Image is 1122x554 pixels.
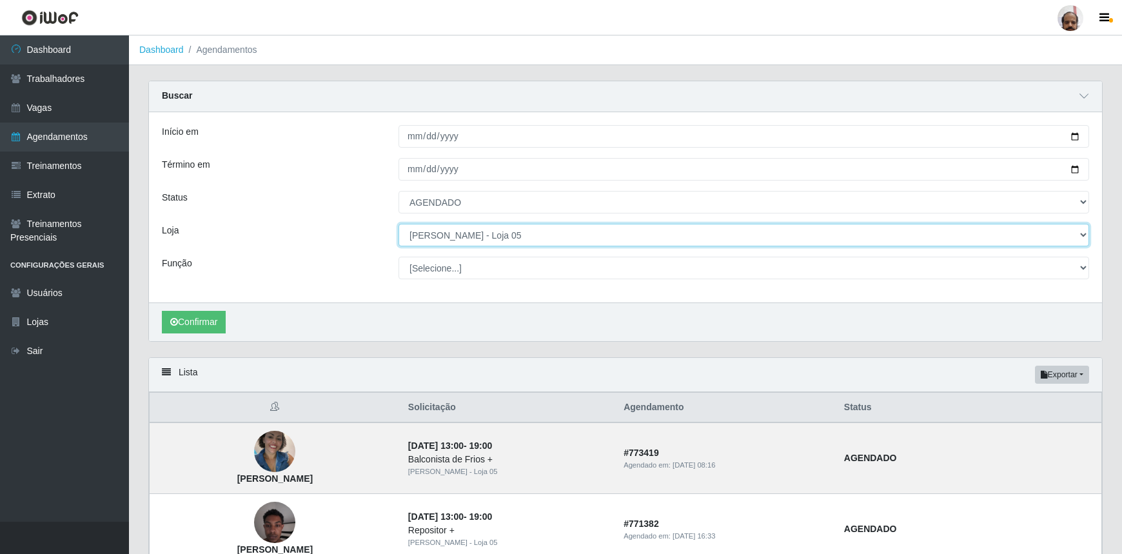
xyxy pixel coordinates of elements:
[399,125,1089,148] input: 00/00/0000
[673,532,715,540] time: [DATE] 16:33
[408,537,608,548] div: [PERSON_NAME] - Loja 05
[408,524,608,537] div: Repositor +
[237,473,313,484] strong: [PERSON_NAME]
[624,448,659,458] strong: # 773419
[408,453,608,466] div: Balconista de Frios +
[1035,366,1089,384] button: Exportar
[408,511,492,522] strong: -
[129,35,1122,65] nav: breadcrumb
[624,519,659,529] strong: # 771382
[399,158,1089,181] input: 00/00/0000
[149,358,1102,392] div: Lista
[844,453,897,463] strong: AGENDADO
[469,511,493,522] time: 19:00
[162,224,179,237] label: Loja
[836,393,1102,423] th: Status
[162,125,199,139] label: Início em
[162,257,192,270] label: Função
[673,461,715,469] time: [DATE] 08:16
[469,440,493,451] time: 19:00
[624,531,829,542] div: Agendado em:
[162,311,226,333] button: Confirmar
[21,10,79,26] img: CoreUI Logo
[139,45,184,55] a: Dashboard
[844,524,897,534] strong: AGENDADO
[184,43,257,57] li: Agendamentos
[254,495,295,550] img: João Paulo Lima de Sousa
[254,424,295,479] img: Edilene Maria de Oliveira silva
[408,440,492,451] strong: -
[408,466,608,477] div: [PERSON_NAME] - Loja 05
[400,393,616,423] th: Solicitação
[162,191,188,204] label: Status
[616,393,836,423] th: Agendamento
[408,511,464,522] time: [DATE] 13:00
[162,158,210,172] label: Término em
[162,90,192,101] strong: Buscar
[624,460,829,471] div: Agendado em:
[408,440,464,451] time: [DATE] 13:00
